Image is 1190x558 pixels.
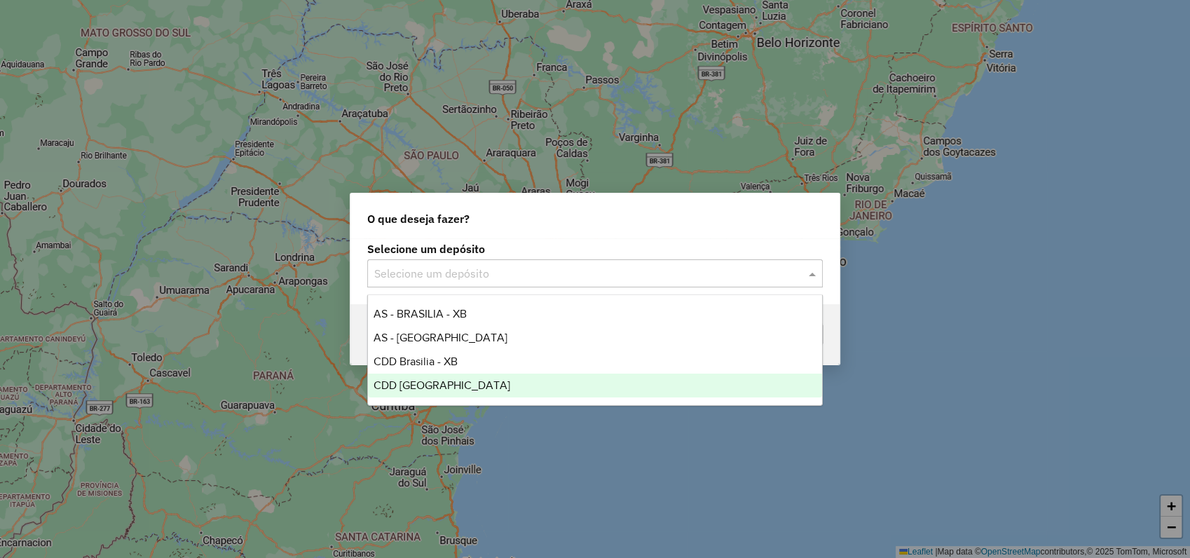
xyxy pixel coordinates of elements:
ng-dropdown-panel: Options list [367,294,823,406]
span: CDD [GEOGRAPHIC_DATA] [374,379,510,391]
span: O que deseja fazer? [367,210,470,227]
span: AS - [GEOGRAPHIC_DATA] [374,332,507,343]
label: Selecione um depósito [367,240,823,257]
span: AS - BRASILIA - XB [374,308,467,320]
span: CDD Brasilia - XB [374,355,458,367]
